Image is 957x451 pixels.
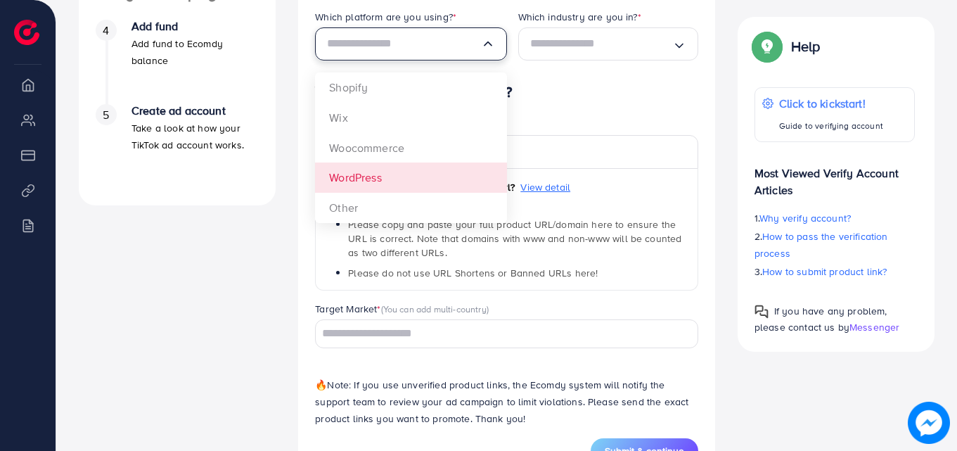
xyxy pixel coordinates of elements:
li: Add fund [79,20,276,104]
h4: Add fund [131,20,259,33]
span: Please do not use URL Shortens or Banned URLs here! [348,266,598,280]
p: Guide to verifying account [779,117,883,134]
div: Search for option [315,319,698,348]
p: 2. [754,228,915,262]
span: 4 [103,23,109,39]
h4: Create ad account [131,104,259,117]
span: (You can add multi-country) [381,303,489,315]
p: Take a look at how your TikTok ad account works. [131,120,259,153]
li: Other [315,193,506,223]
input: Search for option [317,323,680,345]
p: Add fund to Ecomdy balance [131,35,259,69]
span: 5 [103,107,109,123]
p: Note: If you use unverified product links, the Ecomdy system will notify the support team to revi... [315,376,698,427]
span: Messenger [849,320,899,334]
h4: Which product you’re selling? [315,84,698,101]
img: image [908,402,950,444]
div: Search for option [518,27,698,61]
li: WordPress [315,163,506,193]
label: Which industry are you in? [518,10,641,24]
p: Click to kickstart! [779,95,883,112]
img: Popup guide [754,305,769,319]
span: View detail [520,180,570,194]
span: How to submit product link? [762,265,887,279]
img: Popup guide [754,34,780,59]
label: Target Market [315,302,489,316]
input: Search for option [327,33,480,55]
li: Create ad account [79,104,276,189]
span: Why verify account? [759,211,851,225]
span: 🔥 [315,378,327,392]
li: Wix [315,103,506,133]
img: logo [14,20,39,45]
li: Woocommerce [315,133,506,163]
p: 1. [754,210,915,227]
span: Please copy and paste your full product URL/domain here to ensure the URL is correct. Note that d... [348,217,681,260]
p: Help [791,38,821,55]
span: How to pass the verification process [754,229,888,260]
p: Most Viewed Verify Account Articles [754,153,915,198]
input: Search for option [530,33,672,55]
span: If you have any problem, please contact us by [754,304,887,334]
div: Search for option [315,27,506,61]
li: Shopify [315,72,506,103]
p: 3. [754,263,915,280]
label: Which platform are you using? [315,10,456,24]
